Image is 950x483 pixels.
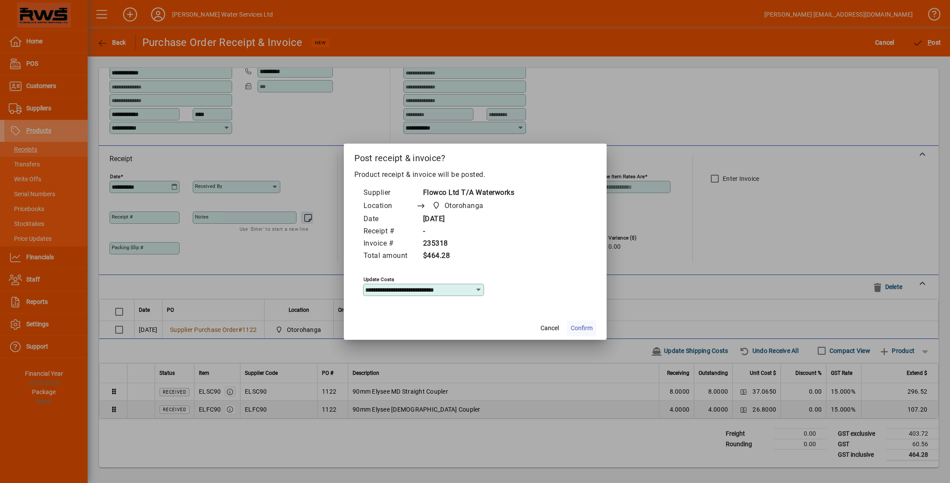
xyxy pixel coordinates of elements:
[445,201,484,211] span: Otorohanga
[344,144,607,169] h2: Post receipt & invoice?
[363,226,417,238] td: Receipt #
[363,187,417,199] td: Supplier
[363,250,417,262] td: Total amount
[363,199,417,213] td: Location
[540,324,559,333] span: Cancel
[536,321,564,336] button: Cancel
[567,321,596,336] button: Confirm
[417,213,515,226] td: [DATE]
[363,238,417,250] td: Invoice #
[571,324,593,333] span: Confirm
[417,187,515,199] td: Flowco Ltd T/A Waterworks
[417,250,515,262] td: $464.28
[363,213,417,226] td: Date
[430,200,487,212] span: Otorohanga
[417,238,515,250] td: 235318
[417,226,515,238] td: -
[364,276,394,282] mat-label: Update costs
[354,169,596,180] p: Product receipt & invoice will be posted.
